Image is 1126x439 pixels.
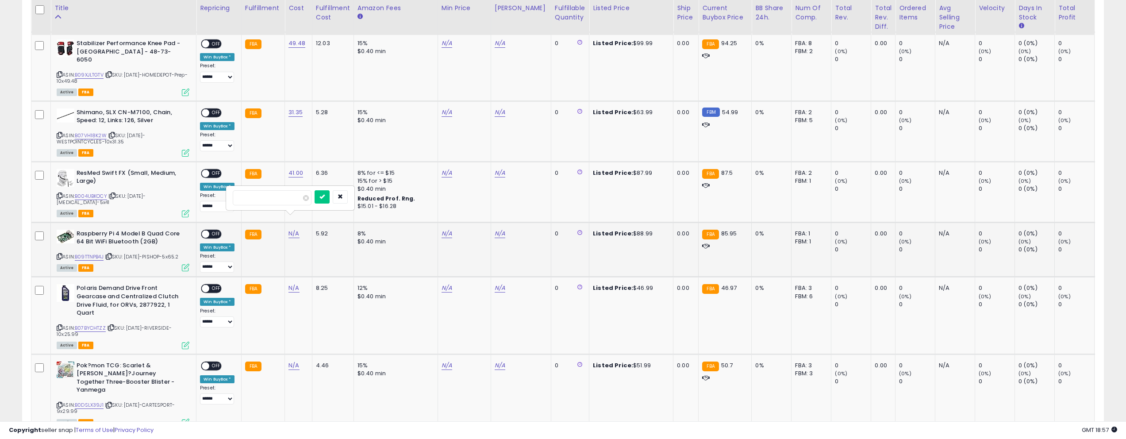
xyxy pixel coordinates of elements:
div: 0 [555,108,582,116]
a: N/A [442,229,452,238]
div: $15.01 - $16.28 [357,203,431,210]
div: 0.00 [875,169,888,177]
div: Min Price [442,4,487,13]
div: 15% [357,108,431,116]
div: 0.00 [875,230,888,238]
div: 0 (0%) [1018,39,1054,47]
span: OFF [209,285,223,293]
a: 49.48 [288,39,305,48]
small: (0%) [1018,238,1031,245]
div: FBA: 2 [795,108,824,116]
span: OFF [209,109,223,116]
div: 0 [979,39,1015,47]
small: (0%) [979,370,991,377]
a: N/A [495,39,505,48]
div: Title [54,4,192,13]
div: FBM: 5 [795,116,824,124]
div: 0 [835,362,871,370]
div: 0 [1058,124,1094,132]
div: Win BuyBox * [200,375,234,383]
div: 0 [899,185,935,193]
small: (0%) [979,293,991,300]
div: Total Rev. Diff. [875,4,892,31]
img: 21WHMFxhl3L._SL40_.jpg [57,108,74,123]
div: 0 [1058,39,1094,47]
div: 0 [835,230,871,238]
div: Listed Price [593,4,669,13]
div: ASIN: [57,169,189,216]
div: 0 (0%) [1018,377,1054,385]
div: $0.40 min [357,47,431,55]
b: ResMed Swift FX (Small, Medium, Large) [77,169,184,188]
span: OFF [209,230,223,238]
a: Terms of Use [76,426,113,434]
div: $88.99 [593,230,666,238]
div: Amazon Fees [357,4,434,13]
strong: Copyright [9,426,41,434]
div: 0 [979,124,1015,132]
a: N/A [495,229,505,238]
div: 0 [1058,377,1094,385]
div: 0 (0%) [1018,362,1054,370]
div: 0 [979,169,1015,177]
div: 0 [899,230,935,238]
div: 12.03 [316,39,347,47]
span: FBA [78,149,93,157]
div: 0% [755,169,784,177]
small: FBA [245,362,261,371]
div: Fulfillment [245,4,281,13]
div: 0.00 [875,284,888,292]
div: $87.99 [593,169,666,177]
b: Listed Price: [593,169,633,177]
small: (0%) [835,117,847,124]
small: FBA [702,362,719,371]
div: 0 [1058,230,1094,238]
span: | SKU: [DATE]-HOMEDEPOT-Prep-10x49.48 [57,71,188,85]
div: 0 [555,39,582,47]
a: Privacy Policy [115,426,154,434]
div: Preset: [200,63,234,83]
a: N/A [442,169,452,177]
div: N/A [939,39,968,47]
div: Win BuyBox * [200,298,234,306]
b: Polaris Demand Drive Front Gearcase and Centralized Clutch Drive Fluid, for ORVs, 2877922, 1 Quart [77,284,184,319]
b: Listed Price: [593,229,633,238]
a: 41.00 [288,169,303,177]
a: N/A [495,361,505,370]
small: FBA [245,284,261,294]
div: 0.00 [875,362,888,370]
small: FBA [702,169,719,179]
div: Total Profit [1058,4,1091,22]
small: FBA [702,230,719,239]
div: 0 (0%) [1018,108,1054,116]
small: (0%) [899,117,911,124]
div: seller snap | | [9,426,154,435]
a: B0DSLX39J1 [75,401,104,409]
div: Ordered Items [899,4,931,22]
small: (0%) [1018,293,1031,300]
b: Stabilizer Performance Knee Pad - [GEOGRAPHIC_DATA] - 48-73-6050 [77,39,184,66]
a: B09TTNPB4J [75,253,104,261]
div: N/A [939,230,968,238]
span: OFF [209,362,223,370]
div: 0 [555,169,582,177]
div: Preset: [200,308,234,328]
div: 5.28 [316,108,347,116]
div: ASIN: [57,230,189,271]
div: Repricing [200,4,238,13]
img: 41G41w2TmRL._SL40_.jpg [57,284,74,302]
small: FBM [702,108,719,117]
div: 0 [835,169,871,177]
a: N/A [495,284,505,293]
div: Cost [288,4,308,13]
img: 31P2LFlFRrL._SL40_.jpg [57,169,74,187]
div: Current Buybox Price [702,4,748,22]
div: 0 [555,230,582,238]
div: 0.00 [677,230,692,238]
img: 51CK04U0F2L._SL40_.jpg [57,39,74,57]
div: 0% [755,284,784,292]
a: B07VH18K2W [75,132,107,139]
div: ASIN: [57,108,189,156]
small: FBA [245,169,261,179]
div: 15% [357,39,431,47]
